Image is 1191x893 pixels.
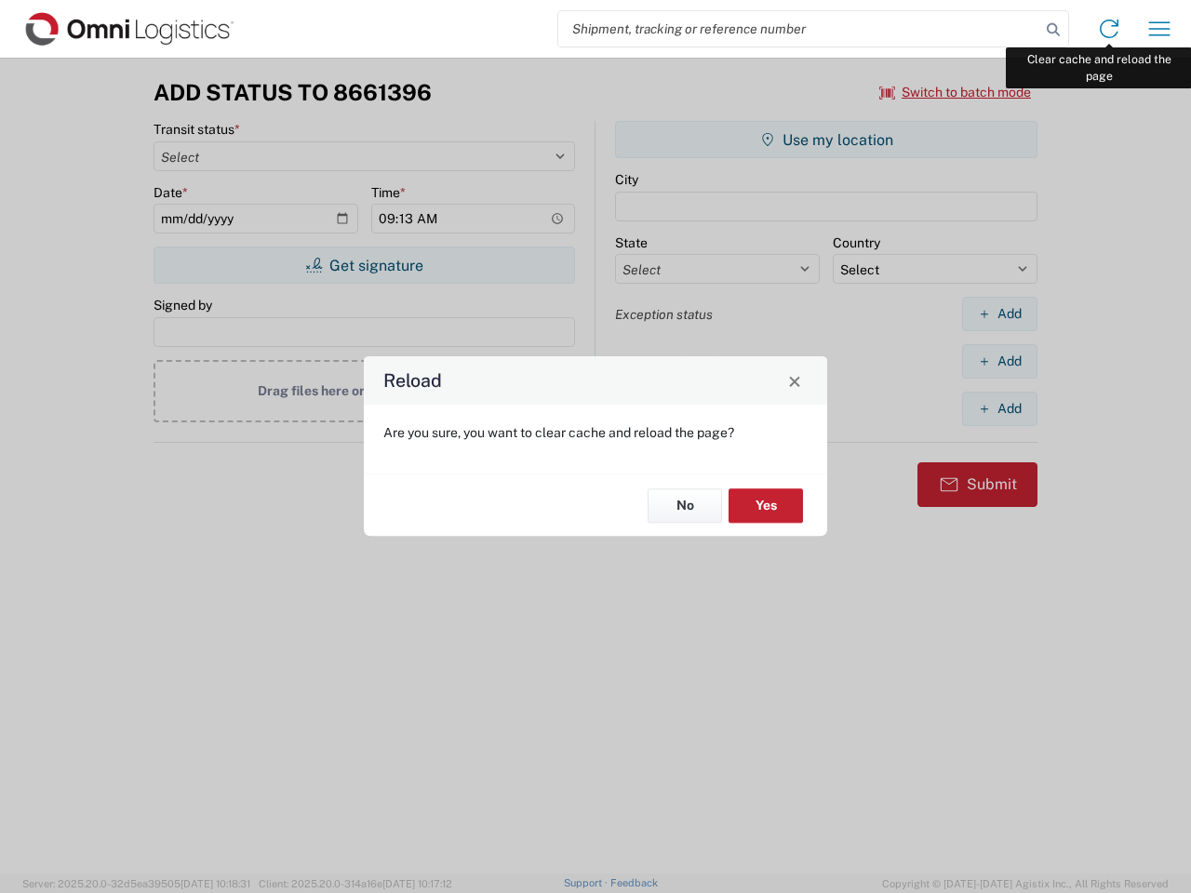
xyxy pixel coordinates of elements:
input: Shipment, tracking or reference number [558,11,1040,47]
button: Close [782,367,808,393]
p: Are you sure, you want to clear cache and reload the page? [383,424,808,441]
button: No [648,488,722,523]
button: Yes [729,488,803,523]
h4: Reload [383,367,442,394]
